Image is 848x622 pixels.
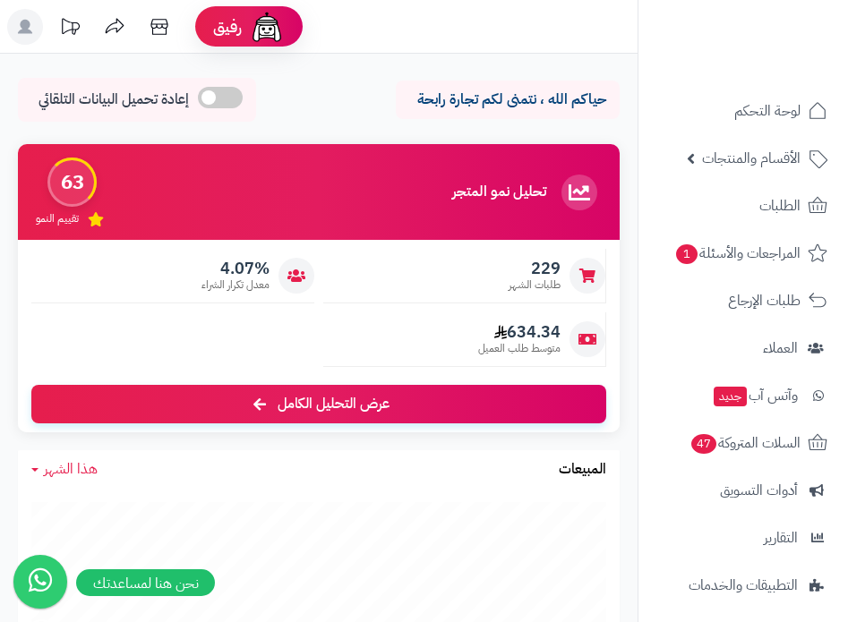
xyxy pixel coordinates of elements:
span: طلبات الشهر [509,277,561,293]
span: أدوات التسويق [720,478,798,503]
a: السلات المتروكة47 [649,422,837,464]
a: المراجعات والأسئلة1 [649,232,837,275]
span: معدل تكرار الشراء [201,277,270,293]
a: طلبات الإرجاع [649,279,837,322]
img: ai-face.png [249,9,285,45]
span: عرض التحليل الكامل [278,394,390,414]
span: هذا الشهر [44,458,98,480]
a: العملاء [649,327,837,370]
a: الطلبات [649,184,837,227]
a: هذا الشهر [31,459,98,480]
span: المراجعات والأسئلة [674,241,801,266]
span: جديد [714,387,747,406]
span: التطبيقات والخدمات [689,573,798,598]
span: إعادة تحميل البيانات التلقائي [39,89,189,110]
span: رفيق [213,16,242,38]
h3: تحليل نمو المتجر [452,184,546,200]
span: 47 [690,433,716,454]
span: الطلبات [759,193,801,218]
span: وآتس آب [712,383,798,408]
a: التقارير [649,516,837,559]
span: الأقسام والمنتجات [702,146,801,171]
a: لوحة التحكم [649,89,837,132]
span: لوحة التحكم [734,98,801,124]
span: العملاء [763,336,798,361]
span: التقارير [764,525,798,550]
span: 229 [509,259,561,278]
span: 4.07% [201,259,270,278]
a: تحديثات المنصة [47,9,92,49]
span: طلبات الإرجاع [728,288,801,313]
a: أدوات التسويق [649,469,837,512]
span: متوسط طلب العميل [478,341,561,356]
span: السلات المتروكة [690,430,801,456]
a: وآتس آبجديد [649,374,837,417]
img: logo-2.png [726,35,831,72]
h3: المبيعات [559,462,606,478]
span: 634.34 [478,322,561,342]
span: 1 [675,243,698,264]
p: حياكم الله ، نتمنى لكم تجارة رابحة [409,89,606,110]
a: عرض التحليل الكامل [31,385,606,423]
span: تقييم النمو [36,211,79,226]
a: التطبيقات والخدمات [649,564,837,607]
